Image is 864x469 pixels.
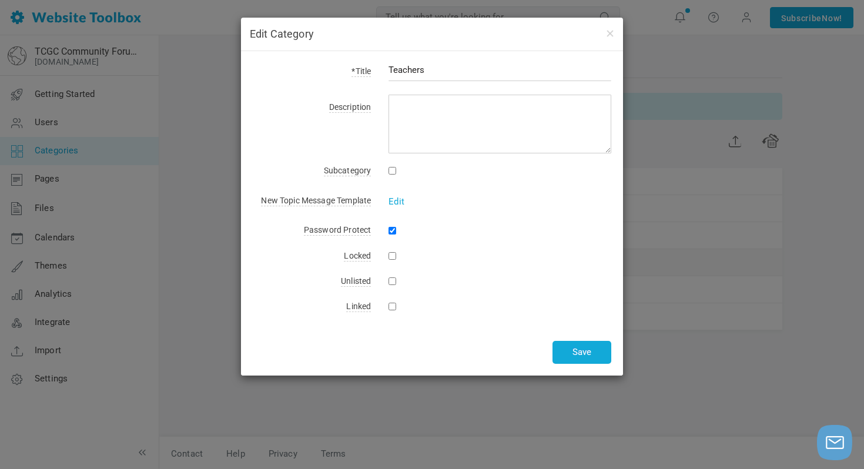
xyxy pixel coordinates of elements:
[329,102,371,113] span: Description
[351,66,371,77] span: *Title
[389,196,404,207] a: Edit
[346,301,371,312] span: Linked
[341,276,371,287] span: Unlisted
[817,425,852,460] button: Launch chat
[344,251,371,262] span: Locked
[552,341,611,364] button: Save
[324,166,371,176] span: Subcategory
[304,225,371,236] span: Password Protect
[261,196,371,206] span: New Topic Message Template
[250,26,614,42] h4: Edit Category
